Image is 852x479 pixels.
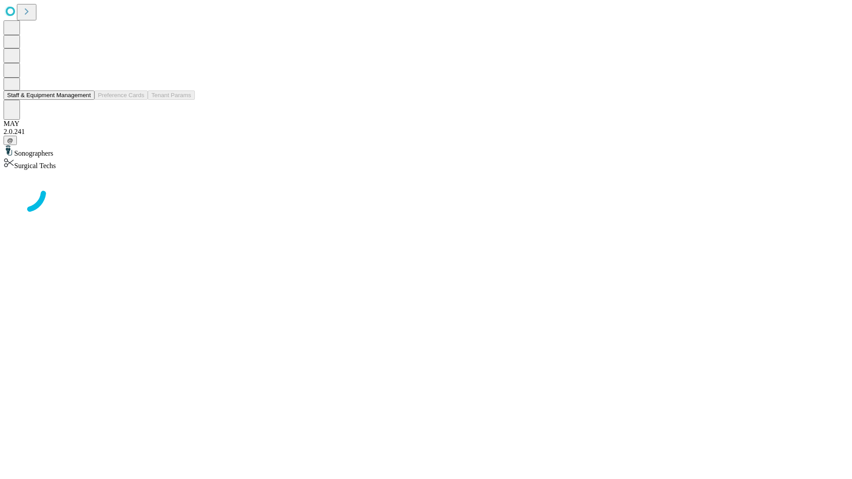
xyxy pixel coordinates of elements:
[148,90,195,100] button: Tenant Params
[4,128,848,136] div: 2.0.241
[4,145,848,157] div: Sonographers
[4,90,95,100] button: Staff & Equipment Management
[7,137,13,144] span: @
[4,136,17,145] button: @
[4,157,848,170] div: Surgical Techs
[4,120,848,128] div: MAY
[95,90,148,100] button: Preference Cards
